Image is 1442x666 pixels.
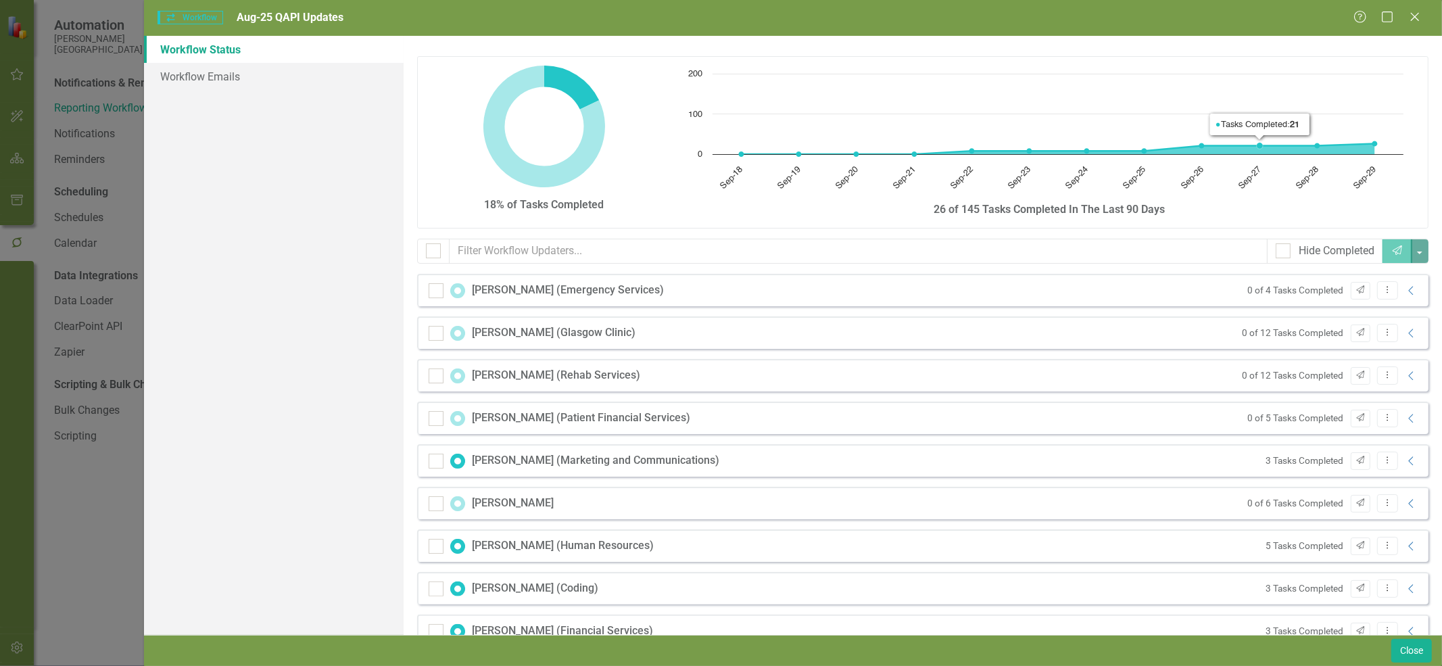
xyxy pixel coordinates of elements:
[1266,540,1344,552] small: 5 Tasks Completed
[681,67,1410,202] svg: Interactive chart
[472,538,654,554] div: [PERSON_NAME] (Human Resources)
[934,203,1165,216] strong: 26 of 145 Tasks Completed In The Last 90 Days
[1391,639,1432,663] button: Close
[911,151,917,157] path: Sep-21, 0. Tasks Completed.
[719,165,744,191] text: Sep-18
[1248,284,1344,297] small: 0 of 4 Tasks Completed
[681,67,1418,202] div: Chart. Highcharts interactive chart.
[698,150,702,159] text: 0
[449,239,1268,264] input: Filter Workflow Updaters...
[472,496,554,511] div: [PERSON_NAME]
[688,110,702,119] text: 100
[1256,143,1262,149] path: Sep-27, 21. Tasks Completed.
[144,36,404,63] a: Workflow Status
[1199,143,1204,148] path: Sep-26, 21. Tasks Completed.
[472,283,664,298] div: [PERSON_NAME] (Emergency Services)
[1266,582,1344,595] small: 3 Tasks Completed
[472,453,719,469] div: [PERSON_NAME] (Marketing and Communications)
[1299,243,1374,259] div: Hide Completed
[472,325,635,341] div: [PERSON_NAME] (Glasgow Clinic)
[472,581,598,596] div: [PERSON_NAME] (Coding)
[1266,625,1344,638] small: 3 Tasks Completed
[472,410,690,426] div: [PERSON_NAME] (Patient Financial Services)
[1243,327,1344,339] small: 0 of 12 Tasks Completed
[472,623,653,639] div: [PERSON_NAME] (Financial Services)
[1084,148,1089,153] path: Sep-24, 8. Tasks Completed.
[776,165,802,191] text: Sep-19
[1243,369,1344,382] small: 0 of 12 Tasks Completed
[1248,412,1344,425] small: 0 of 5 Tasks Completed
[1248,497,1344,510] small: 0 of 6 Tasks Completed
[484,198,604,211] strong: 18% of Tasks Completed
[1314,143,1320,148] path: Sep-28, 21. Tasks Completed.
[1295,165,1320,191] text: Sep-28
[1026,148,1032,153] path: Sep-23, 8. Tasks Completed.
[1007,165,1032,191] text: Sep-23
[853,151,859,157] path: Sep-20, 0. Tasks Completed.
[1266,454,1344,467] small: 3 Tasks Completed
[1237,165,1263,191] text: Sep-27
[158,11,222,24] span: Workflow
[1122,165,1147,191] text: Sep-25
[796,151,801,157] path: Sep-19, 0. Tasks Completed.
[472,368,640,383] div: [PERSON_NAME] (Rehab Services)
[1352,165,1378,191] text: Sep-29
[688,70,702,78] text: 200
[949,165,975,191] text: Sep-22
[892,165,917,191] text: Sep-21
[237,11,343,24] span: Aug-25 QAPI Updates
[144,63,404,90] a: Workflow Emails
[738,151,744,157] path: Sep-18, 0. Tasks Completed.
[1064,165,1090,191] text: Sep-24
[1179,165,1205,191] text: Sep-26
[1372,141,1377,146] path: Sep-29, 26. Tasks Completed.
[834,165,859,191] text: Sep-20
[1141,148,1147,153] path: Sep-25, 8. Tasks Completed.
[969,148,974,153] path: Sep-22, 8. Tasks Completed.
